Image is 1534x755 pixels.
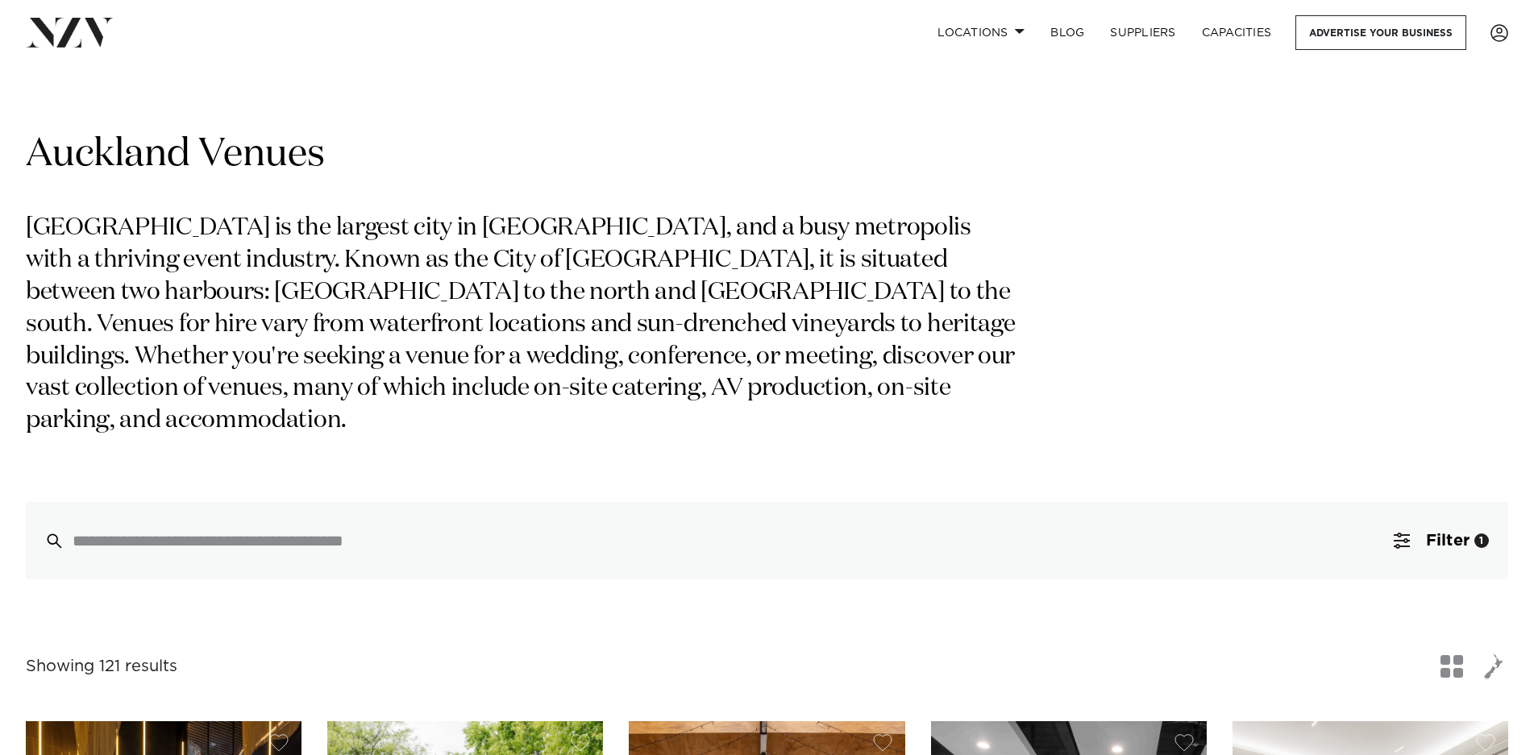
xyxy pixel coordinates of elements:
div: 1 [1474,533,1489,548]
h1: Auckland Venues [26,130,1508,180]
a: Capacities [1189,15,1285,50]
button: Filter1 [1374,502,1508,579]
img: nzv-logo.png [26,18,114,47]
span: Filter [1426,533,1470,549]
div: Showing 121 results [26,654,177,679]
a: Locations [925,15,1037,50]
a: BLOG [1037,15,1097,50]
a: Advertise your business [1295,15,1466,50]
a: SUPPLIERS [1097,15,1188,50]
p: [GEOGRAPHIC_DATA] is the largest city in [GEOGRAPHIC_DATA], and a busy metropolis with a thriving... [26,213,1022,438]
